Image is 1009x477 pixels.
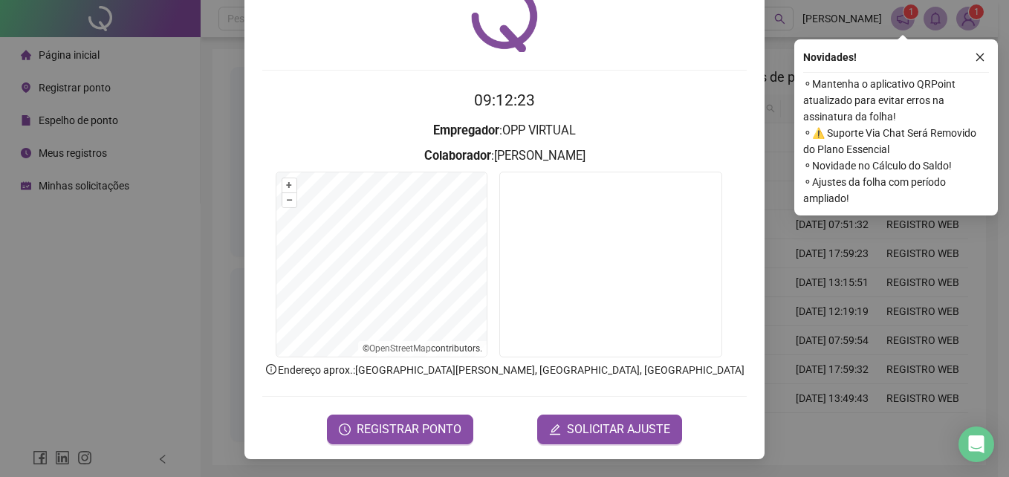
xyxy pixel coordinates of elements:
[265,363,278,376] span: info-circle
[339,424,351,435] span: clock-circle
[803,158,989,174] span: ⚬ Novidade no Cálculo do Saldo!
[958,426,994,462] div: Open Intercom Messenger
[424,149,491,163] strong: Colaborador
[567,421,670,438] span: SOLICITAR AJUSTE
[803,49,857,65] span: Novidades !
[369,343,431,354] a: OpenStreetMap
[282,178,296,192] button: +
[803,76,989,125] span: ⚬ Mantenha o aplicativo QRPoint atualizado para evitar erros na assinatura da folha!
[433,123,499,137] strong: Empregador
[262,121,747,140] h3: : OPP VIRTUAL
[262,362,747,378] p: Endereço aprox. : [GEOGRAPHIC_DATA][PERSON_NAME], [GEOGRAPHIC_DATA], [GEOGRAPHIC_DATA]
[357,421,461,438] span: REGISTRAR PONTO
[363,343,482,354] li: © contributors.
[537,415,682,444] button: editSOLICITAR AJUSTE
[474,91,535,109] time: 09:12:23
[549,424,561,435] span: edit
[262,146,747,166] h3: : [PERSON_NAME]
[803,174,989,207] span: ⚬ Ajustes da folha com período ampliado!
[803,125,989,158] span: ⚬ ⚠️ Suporte Via Chat Será Removido do Plano Essencial
[975,52,985,62] span: close
[282,193,296,207] button: –
[327,415,473,444] button: REGISTRAR PONTO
